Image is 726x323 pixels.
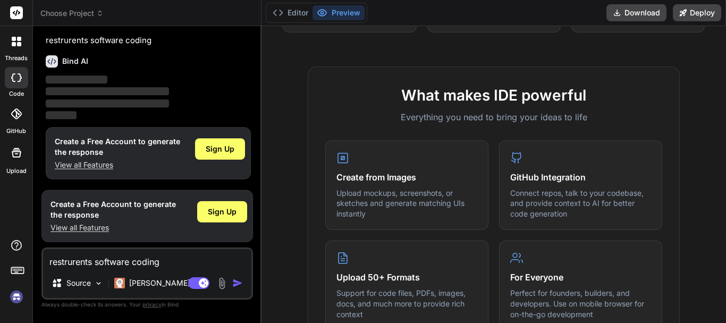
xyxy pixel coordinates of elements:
p: Source [66,278,91,288]
p: Support for code files, PDFs, images, docs, and much more to provide rich context [336,288,477,319]
span: Choose Project [40,8,104,19]
p: View all Features [55,160,180,170]
span: Sign Up [206,144,234,154]
img: Pick Models [94,279,103,288]
h2: What makes IDE powerful [325,84,662,106]
p: Connect repos, talk to your codebase, and provide context to AI for better code generation [510,188,651,219]
button: Download [606,4,666,21]
p: [PERSON_NAME] 4 S.. [129,278,208,288]
h1: Create a Free Account to generate the response [55,136,180,158]
label: GitHub [6,127,26,136]
span: ‌ [46,100,169,107]
p: restrurents software coding [46,35,251,47]
h4: GitHub Integration [510,171,651,184]
button: Editor [268,5,313,20]
h1: Create a Free Account to generate the response [50,199,176,220]
span: privacy [142,301,162,308]
p: View all Features [50,222,176,233]
img: Claude 4 Sonnet [114,278,125,288]
h6: Bind AI [62,56,88,67]
label: Upload [6,167,27,176]
span: Sign Up [208,206,237,217]
img: icon [232,278,243,288]
button: Deploy [673,4,721,21]
span: ‌ [46,76,107,84]
h4: Upload 50+ Formats [336,271,477,284]
p: Perfect for founders, builders, and developers. Use on mobile browser for on-the-go development [510,288,651,319]
img: signin [7,288,26,306]
p: Everything you need to bring your ideas to life [325,111,662,123]
span: ‌ [46,111,77,119]
h4: For Everyone [510,271,651,284]
label: code [9,89,24,98]
button: Preview [313,5,365,20]
p: Upload mockups, screenshots, or sketches and generate matching UIs instantly [336,188,477,219]
p: Always double-check its answers. Your in Bind [41,300,253,310]
h4: Create from Images [336,171,477,184]
img: attachment [216,277,228,289]
span: ‌ [46,87,169,95]
label: threads [5,54,28,63]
